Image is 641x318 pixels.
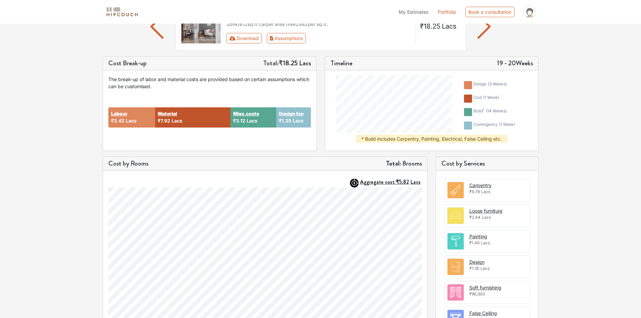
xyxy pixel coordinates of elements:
button: Painting [469,233,487,240]
img: logo-horizontal.svg [105,6,139,18]
div: 2bhk / 612 sq.ft carpet area /INR 2982 per sq.ft. [226,21,412,28]
div: The break-up of labor and material costs are provided based on certain assumptions which can be c... [108,76,311,90]
button: Loose furniture [469,207,502,214]
strong: Total: [386,158,401,168]
span: ₹1.35 [279,118,291,123]
h5: 19 - 20 Weeks [497,59,533,67]
span: ₹18.25 [279,58,298,68]
button: Aggregate cost:₹5.82Lacs [360,179,422,185]
span: ₹9.78 [469,189,480,194]
span: ₹3.12 [233,118,245,123]
span: ( 1 week ) [499,122,515,127]
span: Lacs [481,189,490,194]
div: First group [226,33,311,43]
button: Carpentry [469,182,492,189]
div: Toolbar with button groups [226,33,412,43]
button: Design fee [279,110,304,117]
span: Lacs [481,240,490,245]
h5: Cost Break-up [108,59,147,67]
span: ₹18.25 [420,22,440,30]
h5: Timeline [330,59,352,67]
button: Labour [111,110,128,117]
span: ( 1 week ) [483,95,499,100]
span: ₹1.46 [469,240,479,245]
strong: Aggregate cost: [360,178,421,186]
button: Assumptions [267,33,306,43]
span: ₹2.44 [469,215,480,220]
img: AggregateIcon [350,179,359,187]
img: room.svg [448,182,464,198]
div: contingency [473,121,515,130]
span: ₹5.82 [396,178,409,186]
div: design [473,81,507,89]
span: Lacs [172,118,182,123]
div: civil [473,95,499,103]
span: Lacs [411,178,421,186]
img: room.svg [448,284,464,301]
img: arrow left [150,14,164,39]
span: Lacs [126,118,137,123]
img: room.svg [448,233,464,249]
h5: 8 rooms [386,160,422,168]
h5: Total: [263,59,311,67]
button: False Ceiling [469,310,497,317]
a: Portfolio [438,8,456,15]
span: ₹7.92 [158,118,170,123]
img: gallery [180,8,223,45]
span: Lacs [480,266,490,271]
div: build [473,108,507,116]
span: ( 14 weeks ) [486,108,507,113]
button: Material [158,110,177,117]
span: logo-horizontal.svg [105,4,139,20]
span: ₹3.42 [111,118,124,123]
img: arrow left [477,14,491,39]
span: Lacs [299,58,311,68]
button: Soft furnishing [469,284,501,291]
span: ( 3 weeks ) [488,81,507,86]
span: Lacs [247,118,257,123]
span: My Estimates [399,9,428,15]
span: Lacs [482,215,491,220]
span: Lacs [293,118,304,123]
h5: Cost by Services [441,160,533,168]
span: ₹1.35 [469,266,479,271]
div: * Build includes Carpentry, Painting, Electrical, False Ceiling etc. [356,135,507,143]
img: room.svg [448,208,464,224]
h5: Cost by Rooms [108,160,148,168]
span: Lacs [442,22,457,30]
span: ₹96,300 [469,291,485,296]
div: Book a consultation [465,7,514,17]
button: Design [469,258,485,266]
button: Misc.costs [233,110,259,117]
img: room.svg [448,259,464,275]
button: Download [226,33,262,43]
